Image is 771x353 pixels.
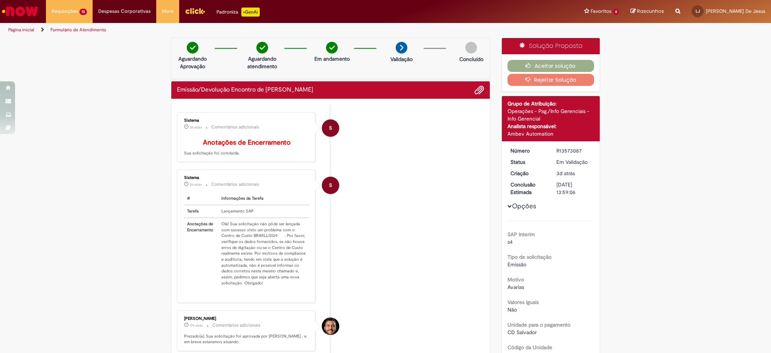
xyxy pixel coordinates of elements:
img: check-circle-green.png [326,42,338,53]
span: Despesas Corporativas [98,8,151,15]
p: Validação [390,55,413,63]
span: Requisições [52,8,78,15]
span: More [162,8,174,15]
th: Informações da Tarefa [218,193,309,205]
span: 2h atrás [190,125,202,130]
div: R13573087 [556,147,591,154]
div: Analista responsável: [507,122,594,130]
th: Tarefa [184,205,218,218]
img: arrow-next.png [396,42,407,53]
img: ServiceNow [1,4,40,19]
img: img-circle-grey.png [465,42,477,53]
button: Aceitar solução [507,60,594,72]
time: 30/09/2025 09:45:16 [190,125,202,130]
ul: Trilhas de página [6,23,508,37]
div: Operações - Pag./Info Gerenciais - Info Gerencial [507,107,594,122]
span: LJ [696,9,700,14]
dt: Criação [505,170,551,177]
span: 6 [613,9,619,15]
p: Aguardando Aprovação [174,55,211,70]
span: S [329,119,332,137]
b: Motivo [507,276,524,283]
dt: Número [505,147,551,154]
a: Rascunhos [631,8,664,15]
div: Victor Silva Cajazeira [322,318,339,335]
div: Grupo de Atribuição: [507,100,594,107]
h2: Emissão/Devolução Encontro de Contas Fornecedor Histórico de tíquete [177,87,313,93]
td: Lançamento SAP [218,205,309,218]
span: Avarias [507,284,524,290]
div: Em Validação [556,158,591,166]
button: Adicionar anexos [474,85,484,95]
span: 13 [79,9,87,15]
div: Solução Proposta [502,38,600,54]
div: System [322,119,339,137]
a: Página inicial [8,27,34,33]
dt: Status [505,158,551,166]
p: Sua solicitação foi concluída. [184,139,309,156]
span: S [329,176,332,194]
small: Comentários adicionais [211,181,259,188]
span: Não [507,306,517,313]
span: Favoritos [591,8,611,15]
time: 30/09/2025 09:45:14 [190,182,202,187]
b: Código da Unidade [507,344,552,351]
div: [PERSON_NAME] [184,316,309,321]
img: check-circle-green.png [256,42,268,53]
p: Prezado(a), Sua solicitação foi aprovada por [PERSON_NAME] , e em breve estaremos atuando. [184,333,309,345]
span: CD Salvador [507,329,537,336]
b: Valores Iguais [507,299,539,306]
th: # [184,193,218,205]
p: Concluído [459,55,483,63]
div: 27/09/2025 13:40:12 [556,170,591,177]
b: SAP Interim [507,231,535,238]
img: check-circle-green.png [187,42,198,53]
span: Rascunhos [637,8,664,15]
div: Sistema [184,118,309,123]
b: Unidade para o pagamento [507,321,570,328]
p: +GenAi [241,8,260,17]
small: Comentários adicionais [211,124,259,130]
div: System [322,177,339,194]
span: 2h atrás [190,182,202,187]
time: 29/09/2025 17:59:07 [190,323,203,328]
button: Rejeitar Solução [507,74,594,86]
span: 3d atrás [556,170,575,177]
span: Emissão [507,261,526,268]
div: [DATE] 13:59:06 [556,181,591,196]
small: Comentários adicionais [212,322,261,329]
time: 27/09/2025 13:40:12 [556,170,575,177]
dt: Conclusão Estimada [505,181,551,196]
span: 17h atrás [190,323,203,328]
b: Anotações de Encerramento [203,138,291,147]
p: Em andamento [314,55,350,63]
img: click_logo_yellow_360x200.png [185,5,205,17]
a: Formulário de Atendimento [50,27,106,33]
span: [PERSON_NAME] De Jesus [706,8,765,14]
p: Aguardando atendimento [244,55,280,70]
td: Olá! Sua solicitação não pôde ser lançada com sucesso visto um problema com o Centro de Custo BRA... [218,218,309,289]
span: s4 [507,238,513,245]
div: Padroniza [216,8,260,17]
div: Sistema [184,176,309,180]
b: Tipo de solicitação [507,254,552,260]
th: Anotações de Encerramento [184,218,218,289]
div: Ambev Automation [507,130,594,138]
